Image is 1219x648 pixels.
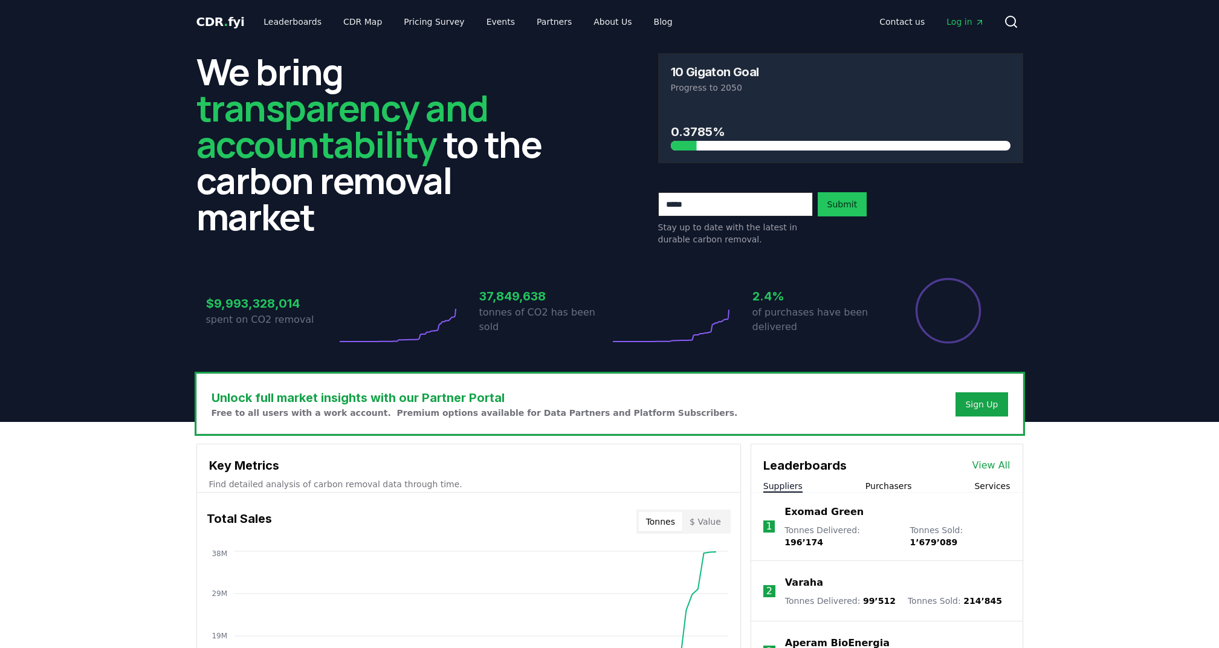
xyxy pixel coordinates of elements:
button: Submit [818,192,867,216]
h3: 37,849,638 [479,287,610,305]
tspan: 29M [212,589,227,598]
span: Log in [946,16,984,28]
div: Percentage of sales delivered [914,277,982,345]
span: 214’845 [963,596,1002,606]
a: Blog [644,11,682,33]
h3: 0.3785% [671,123,1010,141]
a: View All [972,458,1010,473]
p: Tonnes Sold : [908,595,1002,607]
a: Leaderboards [254,11,331,33]
a: Exomad Green [784,505,864,519]
span: . [224,15,228,29]
p: Tonnes Delivered : [784,524,897,548]
nav: Main [254,11,682,33]
p: 2 [766,584,772,598]
span: 99’512 [863,596,896,606]
p: Find detailed analysis of carbon removal data through time. [209,478,728,490]
h3: 2.4% [752,287,883,305]
h3: Key Metrics [209,456,728,475]
span: CDR fyi [196,15,245,29]
a: Events [477,11,525,33]
a: Pricing Survey [394,11,474,33]
a: CDR.fyi [196,13,245,30]
a: Sign Up [965,398,998,410]
a: Contact us [870,11,934,33]
p: Free to all users with a work account. Premium options available for Data Partners and Platform S... [212,407,738,419]
a: Varaha [785,575,823,590]
button: Sign Up [955,392,1007,416]
button: $ Value [682,512,728,531]
span: 1’679’089 [910,537,957,547]
tspan: 38M [212,549,227,558]
tspan: 19M [212,632,227,640]
h3: Total Sales [207,510,272,534]
h3: 10 Gigaton Goal [671,66,759,78]
button: Services [974,480,1010,492]
p: Progress to 2050 [671,82,1010,94]
span: 196’174 [784,537,823,547]
p: Stay up to date with the latest in durable carbon removal. [658,221,813,245]
h2: We bring to the carbon removal market [196,53,561,235]
nav: Main [870,11,994,33]
button: Tonnes [639,512,682,531]
p: 1 [766,519,772,534]
p: spent on CO2 removal [206,313,337,327]
h3: $9,993,328,014 [206,294,337,313]
a: Partners [527,11,581,33]
p: Tonnes Sold : [910,524,1010,548]
h3: Leaderboards [763,456,847,475]
a: About Us [584,11,641,33]
a: Log in [937,11,994,33]
a: CDR Map [334,11,392,33]
span: transparency and accountability [196,83,488,169]
p: tonnes of CO2 has been sold [479,305,610,334]
button: Purchasers [865,480,912,492]
p: Tonnes Delivered : [785,595,896,607]
button: Suppliers [763,480,803,492]
h3: Unlock full market insights with our Partner Portal [212,389,738,407]
p: of purchases have been delivered [752,305,883,334]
